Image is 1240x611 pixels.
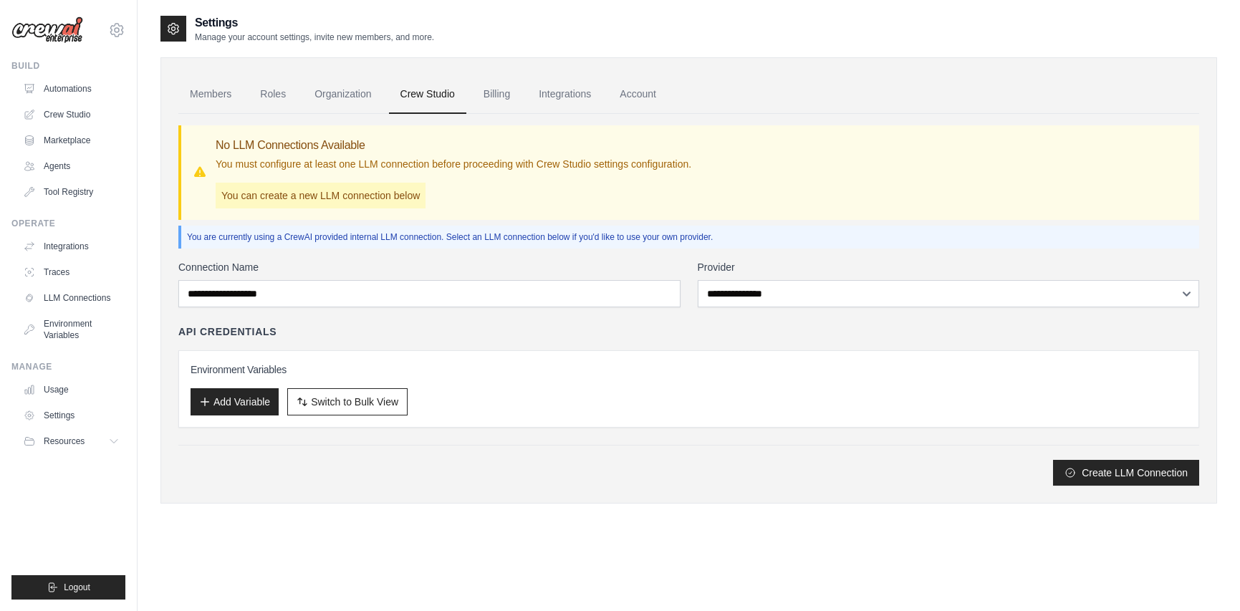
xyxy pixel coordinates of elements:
[191,388,279,415] button: Add Variable
[249,75,297,114] a: Roles
[17,103,125,126] a: Crew Studio
[44,436,85,447] span: Resources
[187,231,1193,243] p: You are currently using a CrewAI provided internal LLM connection. Select an LLM connection below...
[195,32,434,43] p: Manage your account settings, invite new members, and more.
[195,14,434,32] h2: Settings
[389,75,466,114] a: Crew Studio
[216,137,691,154] h3: No LLM Connections Available
[216,183,426,208] p: You can create a new LLM connection below
[178,324,277,339] h4: API Credentials
[11,361,125,372] div: Manage
[698,260,1200,274] label: Provider
[11,60,125,72] div: Build
[17,404,125,427] a: Settings
[178,75,243,114] a: Members
[11,575,125,600] button: Logout
[17,261,125,284] a: Traces
[17,181,125,203] a: Tool Registry
[608,75,668,114] a: Account
[216,157,691,171] p: You must configure at least one LLM connection before proceeding with Crew Studio settings config...
[17,312,125,347] a: Environment Variables
[17,287,125,309] a: LLM Connections
[11,218,125,229] div: Operate
[287,388,408,415] button: Switch to Bulk View
[11,16,83,44] img: Logo
[64,582,90,593] span: Logout
[17,430,125,453] button: Resources
[17,129,125,152] a: Marketplace
[17,155,125,178] a: Agents
[472,75,522,114] a: Billing
[17,77,125,100] a: Automations
[311,395,398,409] span: Switch to Bulk View
[17,235,125,258] a: Integrations
[1053,460,1199,486] button: Create LLM Connection
[178,260,681,274] label: Connection Name
[527,75,602,114] a: Integrations
[17,378,125,401] a: Usage
[303,75,383,114] a: Organization
[191,362,1187,377] h3: Environment Variables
